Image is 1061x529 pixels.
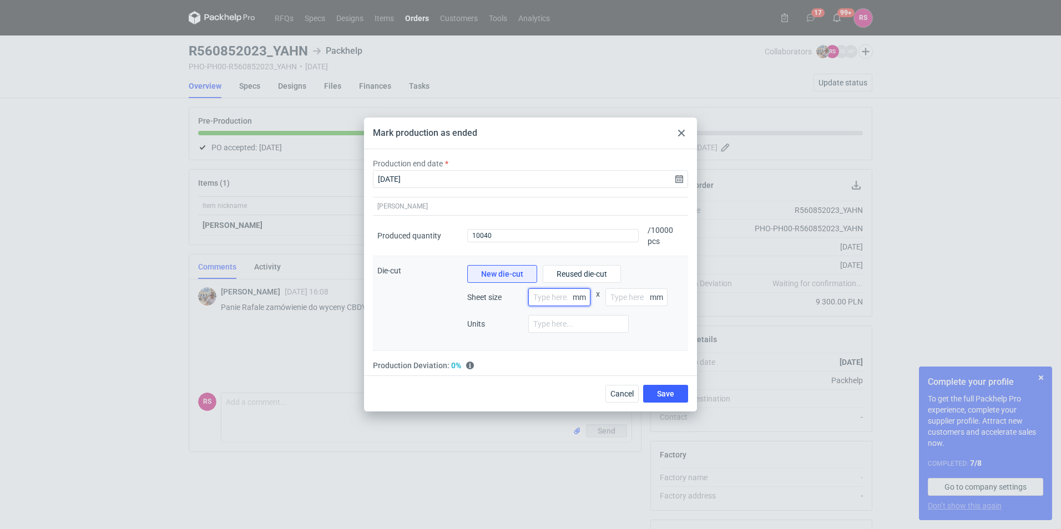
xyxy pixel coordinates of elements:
button: Reused die-cut [543,265,621,283]
span: Save [657,390,674,398]
span: [PERSON_NAME] [377,202,428,211]
span: Cancel [610,390,634,398]
span: Excellent [451,360,461,371]
input: Type here... [605,288,668,306]
span: Reused die-cut [557,270,607,278]
p: mm [573,293,590,302]
div: / 10000 pcs [643,216,688,256]
span: Units [467,318,523,329]
label: Production end date [373,158,443,169]
div: Die-cut [373,256,463,351]
span: New die-cut [481,270,523,278]
button: Cancel [605,385,639,403]
input: Type here... [528,315,629,333]
span: x [596,288,600,315]
p: mm [650,293,668,302]
button: New die-cut [467,265,537,283]
span: Sheet size [467,292,523,303]
button: Save [643,385,688,403]
div: Production Deviation: [373,360,688,371]
div: Mark production as ended [373,127,477,139]
input: Type here... [528,288,590,306]
div: Produced quantity [377,230,441,241]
